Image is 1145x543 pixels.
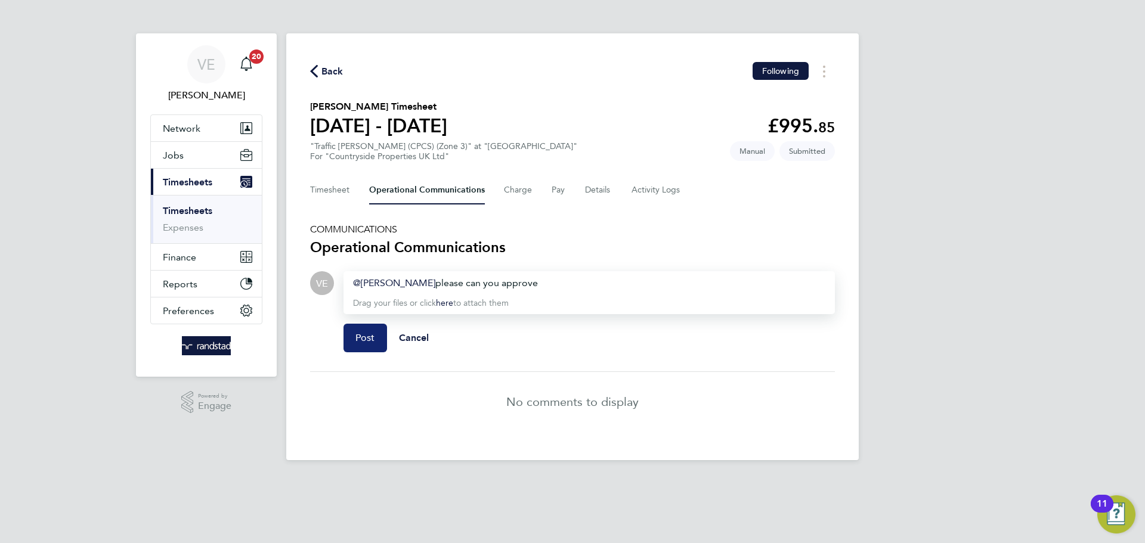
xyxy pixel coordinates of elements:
img: randstad-logo-retina.png [182,336,231,355]
h1: [DATE] - [DATE] [310,114,447,138]
div: Timesheets [151,195,262,243]
button: Charge [504,176,533,204]
span: Back [321,64,343,79]
button: Back [310,64,343,79]
button: Timesheets Menu [813,62,835,80]
button: Details [585,176,612,204]
a: Timesheets [163,205,212,216]
span: This timesheet is Submitted. [779,141,835,161]
button: Jobs [151,142,262,168]
span: 85 [818,119,835,136]
h5: COMMUNICATIONS [310,224,835,235]
div: Vicky Egan [310,271,334,295]
button: Post [343,324,387,352]
button: Pay [552,176,566,204]
button: Operational Communications [369,176,485,204]
span: 20 [249,49,264,64]
span: VE [197,57,215,72]
span: Following [762,66,799,76]
button: Timesheet [310,176,350,204]
button: Finance [151,244,262,270]
span: Cancel [399,332,429,343]
a: 20 [234,45,258,83]
button: Network [151,115,262,141]
span: Vicky Egan [150,88,262,103]
span: Jobs [163,150,184,161]
button: Cancel [387,324,441,352]
h3: Operational Communications [310,238,835,257]
button: Open Resource Center, 11 new notifications [1097,495,1135,533]
button: Timesheets [151,169,262,195]
button: Activity Logs [632,176,682,204]
span: Preferences [163,305,214,317]
p: No comments to display [506,393,639,410]
button: Following [753,62,809,80]
nav: Main navigation [136,33,277,377]
span: Timesheets [163,176,212,188]
span: Engage [198,401,231,411]
a: VE[PERSON_NAME] [150,45,262,103]
div: ​ please can you approve [353,276,825,290]
span: Network [163,123,200,134]
app-decimal: £995. [768,114,835,137]
a: [PERSON_NAME] [353,277,435,288]
div: For "Countryside Properties UK Ltd" [310,151,577,162]
button: Reports [151,271,262,297]
a: here [436,298,453,308]
a: Powered byEngage [181,391,232,414]
span: VE [316,277,328,290]
div: "Traffic [PERSON_NAME] (CPCS) (Zone 3)" at "[GEOGRAPHIC_DATA]" [310,141,577,162]
span: Powered by [198,391,231,401]
span: Finance [163,252,196,263]
a: Expenses [163,222,203,233]
h2: [PERSON_NAME] Timesheet [310,100,447,114]
div: 11 [1097,504,1107,519]
button: Preferences [151,297,262,324]
span: Post [355,332,375,344]
span: Drag your files or click to attach them [353,298,509,308]
span: Reports [163,278,197,290]
span: This timesheet was manually created. [730,141,775,161]
a: Go to home page [150,336,262,355]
